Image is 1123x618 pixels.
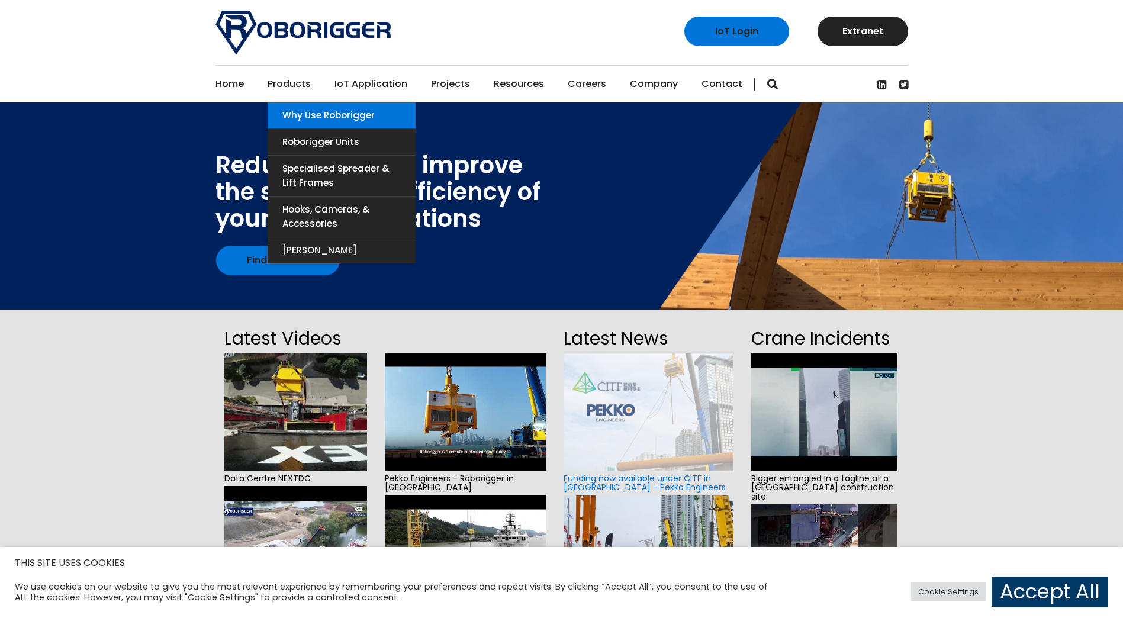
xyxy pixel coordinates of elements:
[268,66,311,102] a: Products
[268,129,416,155] a: Roborigger Units
[684,17,789,46] a: IoT Login
[564,472,726,493] a: Funding now available under CITF in [GEOGRAPHIC_DATA] - Pekko Engineers
[216,246,340,275] a: Find out how
[334,66,407,102] a: IoT Application
[385,495,546,614] img: hqdefault.jpg
[494,66,544,102] a: Resources
[215,152,540,232] div: Reduce cost and improve the safety and efficiency of your lifting operations
[385,353,546,471] img: hqdefault.jpg
[751,353,897,471] img: hqdefault.jpg
[15,555,1108,571] h5: THIS SITE USES COOKIES
[15,581,780,603] div: We use cookies on our website to give you the most relevant experience by remembering your prefer...
[224,353,367,471] img: hqdefault.jpg
[992,577,1108,607] a: Accept All
[751,324,897,353] h2: Crane Incidents
[385,471,546,495] span: Pekko Engineers - Roborigger in [GEOGRAPHIC_DATA]
[268,102,416,128] a: Why use Roborigger
[751,471,897,504] span: Rigger entangled in a tagline at a [GEOGRAPHIC_DATA] construction site
[568,66,606,102] a: Careers
[431,66,470,102] a: Projects
[268,156,416,196] a: Specialised Spreader & Lift Frames
[911,582,986,601] a: Cookie Settings
[268,197,416,237] a: Hooks, Cameras, & Accessories
[268,237,416,263] a: [PERSON_NAME]
[215,66,244,102] a: Home
[215,11,391,54] img: Roborigger
[564,324,733,353] h2: Latest News
[702,66,742,102] a: Contact
[630,66,678,102] a: Company
[224,486,367,604] img: hqdefault.jpg
[818,17,908,46] a: Extranet
[224,471,367,486] span: Data Centre NEXTDC
[224,324,367,353] h2: Latest Videos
